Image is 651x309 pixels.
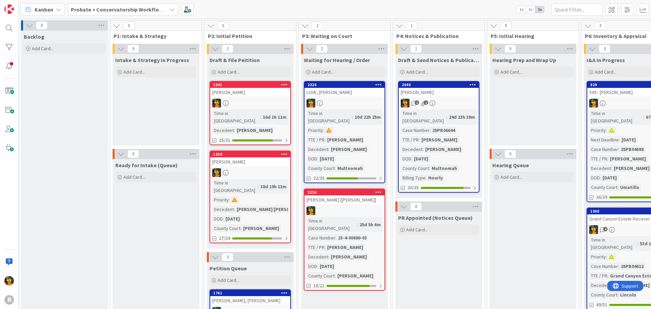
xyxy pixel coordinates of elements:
[606,253,607,260] span: :
[210,81,291,145] a: 1541[PERSON_NAME]MRTime in [GEOGRAPHIC_DATA]:16d 1h 11mDecedent:[PERSON_NAME]25/31
[589,272,607,279] div: TTE / PR
[426,174,427,181] span: :
[406,22,417,30] span: 1
[430,127,431,134] span: :
[259,183,288,190] div: 38d 19h 13m
[335,234,336,242] span: :
[401,127,430,134] div: Case Number
[424,100,428,105] span: 1
[410,45,422,53] span: 1
[235,206,311,213] div: [PERSON_NAME] [PERSON_NAME]
[127,150,139,158] span: 0
[210,88,290,97] div: [PERSON_NAME]
[115,57,189,63] span: Intake & Strategy In Progress
[308,82,384,87] div: 2326
[411,155,412,162] span: :
[601,174,618,181] div: [DATE]
[589,110,643,124] div: Time in [GEOGRAPHIC_DATA]
[643,113,644,121] span: :
[589,165,611,172] div: Decedent
[210,168,290,177] div: MR
[336,165,364,172] div: Multnomah
[401,155,411,162] div: DOD
[589,253,606,260] div: Priority
[217,22,229,30] span: 5
[401,110,446,124] div: Time in [GEOGRAPHIC_DATA]
[595,69,616,75] span: Add Card...
[408,184,419,191] span: 30/35
[71,6,176,13] b: Probate + Conservatorship Workflow (FL2)
[599,45,610,53] span: 3
[212,179,258,194] div: Time in [GEOGRAPHIC_DATA]
[491,33,570,39] span: P5: Initial Hearing
[420,136,459,143] div: [PERSON_NAME]
[307,234,335,242] div: Case Number
[127,45,139,53] span: 0
[210,296,290,305] div: [PERSON_NAME], [PERSON_NAME]
[307,127,323,134] div: Priority
[307,146,328,153] div: Decedent
[505,150,516,158] span: 0
[4,276,14,286] img: MR
[596,301,607,308] span: 49/51
[589,146,618,153] div: Case Number
[618,146,619,153] span: :
[589,263,618,270] div: Case Number
[260,113,261,121] span: :
[500,22,512,30] span: 0
[210,151,290,166] div: 1334[PERSON_NAME]
[316,45,328,53] span: 2
[402,82,479,87] div: 2040
[606,127,607,134] span: :
[212,127,234,134] div: Decedent
[241,225,281,232] div: [PERSON_NAME]
[304,57,370,63] span: Waiting for Hearing / Order
[608,155,648,162] div: [PERSON_NAME]
[323,127,324,134] span: :
[210,290,290,305] div: 1761[PERSON_NAME], [PERSON_NAME]
[619,136,620,143] span: :
[589,136,619,143] div: Next Deadline
[422,146,423,153] span: :
[603,227,608,231] span: 4
[328,253,329,260] span: :
[219,137,230,144] span: 25/31
[430,165,459,172] div: Multnomah
[429,165,430,172] span: :
[312,22,323,30] span: 2
[551,3,602,16] input: Quick Filter...
[423,146,463,153] div: [PERSON_NAME]
[213,152,290,157] div: 1334
[328,146,329,153] span: :
[210,57,260,63] span: Draft & File Peitition
[401,136,419,143] div: TTE / PR
[399,88,479,97] div: [PERSON_NAME]
[336,234,369,242] div: 23-4-00680-03
[500,69,522,75] span: Add Card...
[304,189,384,204] div: 2226[PERSON_NAME] [[PERSON_NAME]]
[335,272,336,279] span: :
[235,127,274,134] div: [PERSON_NAME]
[611,165,612,172] span: :
[618,291,638,298] div: Lincoln
[210,82,290,88] div: 1541
[419,136,420,143] span: :
[222,253,233,261] span: 3
[304,81,385,183] a: 2326LOVE, [PERSON_NAME]MRTime in [GEOGRAPHIC_DATA]:10d 22h 25mPriority:TTE / PR:[PERSON_NAME]Dece...
[304,82,384,97] div: 2326LOVE, [PERSON_NAME]
[401,165,429,172] div: County Court
[218,69,239,75] span: Add Card...
[312,69,334,75] span: Add Card...
[526,6,535,13] span: 2x
[324,244,325,251] span: :
[329,253,369,260] div: [PERSON_NAME]
[123,22,135,30] span: 0
[401,146,422,153] div: Decedent
[589,236,637,251] div: Time in [GEOGRAPHIC_DATA]
[115,162,178,169] span: Ready for Intake (Queue)
[258,183,259,190] span: :
[123,69,145,75] span: Add Card...
[234,206,235,213] span: :
[587,57,625,63] span: I&A In Progress
[318,155,336,162] div: [DATE]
